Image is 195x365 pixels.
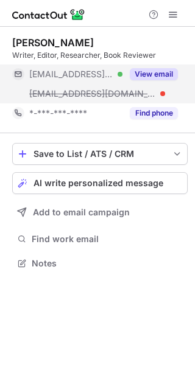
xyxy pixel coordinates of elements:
button: Notes [12,255,188,272]
div: Save to List / ATS / CRM [34,149,166,159]
div: Writer, Editor, Researcher, Book Reviewer [12,50,188,61]
button: Reveal Button [130,68,178,80]
span: Add to email campaign [33,207,130,217]
img: ContactOut v5.3.10 [12,7,85,22]
span: [EMAIL_ADDRESS][DOMAIN_NAME] [29,88,156,99]
span: [EMAIL_ADDRESS][DOMAIN_NAME] [29,69,113,80]
span: Notes [32,258,183,269]
div: [PERSON_NAME] [12,36,94,49]
button: Find work email [12,231,188,248]
button: Reveal Button [130,107,178,119]
button: save-profile-one-click [12,143,188,165]
span: AI write personalized message [34,178,163,188]
span: Find work email [32,234,183,245]
button: AI write personalized message [12,172,188,194]
button: Add to email campaign [12,201,188,223]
